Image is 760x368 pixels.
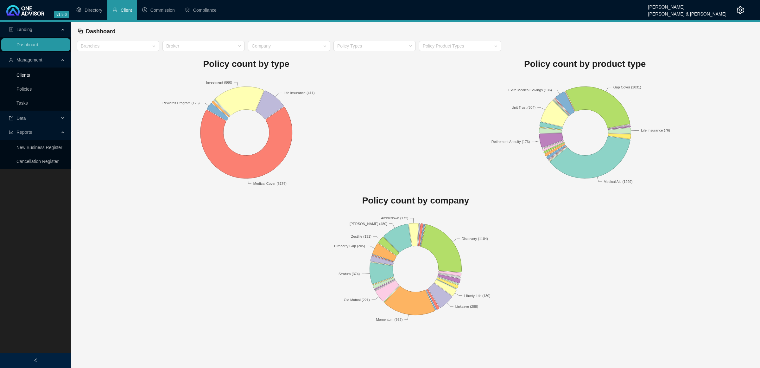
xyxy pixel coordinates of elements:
[641,128,670,132] text: Life Insurance (76)
[193,8,217,13] span: Compliance
[455,305,478,308] text: Linksave (288)
[16,100,28,106] a: Tasks
[737,6,744,14] span: setting
[381,216,408,220] text: Ambledown (172)
[121,8,132,13] span: Client
[462,237,488,241] text: Discovery (1104)
[253,181,287,185] text: Medical Cover (3176)
[16,87,32,92] a: Policies
[9,130,13,134] span: line-chart
[76,7,81,12] span: setting
[112,7,117,12] span: user
[9,116,13,120] span: import
[86,28,116,35] span: Dashboard
[16,116,26,121] span: Data
[376,318,403,321] text: Momentum (932)
[9,58,13,62] span: user
[85,8,102,13] span: Directory
[185,7,190,12] span: safety
[77,57,416,71] h1: Policy count by type
[34,358,38,363] span: left
[162,101,199,105] text: Rewards Program (125)
[16,159,59,164] a: Cancellation Register
[16,57,42,62] span: Management
[416,57,755,71] h1: Policy count by product type
[284,91,315,95] text: Life Insurance (411)
[508,88,552,92] text: Extra Medical Savings (136)
[491,140,530,144] text: Retirement Annuity (176)
[54,11,69,18] span: v1.9.6
[604,180,632,184] text: Medical Aid (1299)
[16,145,62,150] a: New Business Register
[613,85,641,89] text: Gap Cover (1031)
[142,7,147,12] span: dollar
[77,194,754,208] h1: Policy count by company
[16,27,32,32] span: Landing
[6,5,44,16] img: 2df55531c6924b55f21c4cf5d4484680-logo-light.svg
[648,2,726,9] div: [PERSON_NAME]
[339,272,360,276] text: Stratum (374)
[350,222,387,226] text: [PERSON_NAME] (480)
[78,28,83,34] span: block
[464,294,491,298] text: Liberty Life (130)
[511,106,535,109] text: Unit Trust (304)
[333,244,365,248] text: Turnberry Gap (205)
[344,298,370,302] text: Old Mutual (221)
[9,27,13,32] span: profile
[16,73,30,78] a: Clients
[16,130,32,135] span: Reports
[351,235,371,238] text: Zestlife (131)
[206,80,232,84] text: Investment (860)
[150,8,175,13] span: Commission
[16,42,38,47] a: Dashboard
[648,9,726,16] div: [PERSON_NAME] & [PERSON_NAME]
